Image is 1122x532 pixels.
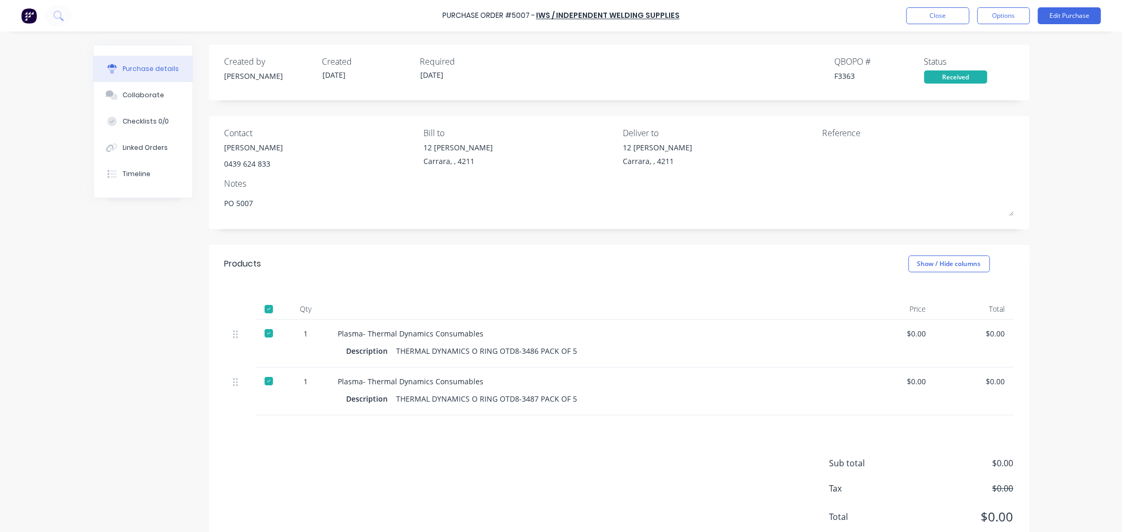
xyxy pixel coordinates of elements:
[225,55,314,68] div: Created by
[225,127,416,139] div: Contact
[282,299,330,320] div: Qty
[835,70,924,81] div: F3363
[908,255,990,272] button: Show / Hide columns
[322,55,412,68] div: Created
[123,64,179,74] div: Purchase details
[623,142,692,153] div: 12 [PERSON_NAME]
[225,70,314,81] div: [PERSON_NAME]
[830,510,908,523] span: Total
[943,376,1005,387] div: $0.00
[830,482,908,495] span: Tax
[623,127,814,139] div: Deliver to
[94,135,193,161] button: Linked Orders
[94,56,193,82] button: Purchase details
[423,142,493,153] div: 12 [PERSON_NAME]
[623,156,692,167] div: Carrara, , 4211
[924,70,987,84] div: Received
[830,457,908,469] span: Sub total
[225,142,284,153] div: [PERSON_NAME]
[347,391,397,406] div: Description
[536,11,680,21] a: IWS / Independent Welding Supplies
[908,482,1014,495] span: $0.00
[977,7,1030,24] button: Options
[822,127,1014,139] div: Reference
[291,376,321,387] div: 1
[924,55,1014,68] div: Status
[423,156,493,167] div: Carrara, , 4211
[908,457,1014,469] span: $0.00
[935,299,1014,320] div: Total
[225,158,284,169] div: 0439 624 833
[291,328,321,339] div: 1
[21,8,37,24] img: Factory
[123,169,150,179] div: Timeline
[908,507,1014,526] span: $0.00
[94,82,193,108] button: Collaborate
[123,143,168,152] div: Linked Orders
[397,343,578,359] div: THERMAL DYNAMICS O RING OTD8-3486 PACK OF 5
[338,376,847,387] div: Plasma- Thermal Dynamics Consumables
[943,328,1005,339] div: $0.00
[347,343,397,359] div: Description
[94,161,193,187] button: Timeline
[864,328,926,339] div: $0.00
[94,108,193,135] button: Checklists 0/0
[864,376,926,387] div: $0.00
[420,55,510,68] div: Required
[225,177,1014,190] div: Notes
[442,11,535,22] div: Purchase Order #5007 -
[856,299,935,320] div: Price
[835,55,924,68] div: QBO PO #
[338,328,847,339] div: Plasma- Thermal Dynamics Consumables
[397,391,578,406] div: THERMAL DYNAMICS O RING OTD8-3487 PACK OF 5
[123,117,169,126] div: Checklists 0/0
[225,192,1014,216] textarea: PO 5007
[225,258,261,270] div: Products
[906,7,969,24] button: Close
[423,127,615,139] div: Bill to
[1038,7,1101,24] button: Edit Purchase
[123,90,164,100] div: Collaborate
